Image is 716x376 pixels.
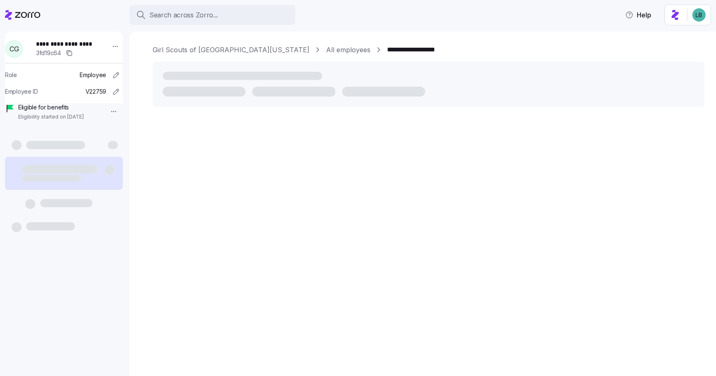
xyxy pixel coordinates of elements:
[619,7,658,23] button: Help
[692,8,706,22] img: 55738f7c4ee29e912ff6c7eae6e0401b
[326,45,370,55] a: All employees
[149,10,218,20] span: Search across Zorro...
[18,114,84,121] span: Eligibility started on [DATE]
[80,71,106,79] span: Employee
[36,49,61,57] span: 3fd19c64
[5,87,38,96] span: Employee ID
[85,87,106,96] span: V22759
[129,5,295,25] button: Search across Zorro...
[153,45,309,55] a: Girl Scouts of [GEOGRAPHIC_DATA][US_STATE]
[5,71,17,79] span: Role
[625,10,651,20] span: Help
[18,103,84,112] span: Eligible for benefits
[10,46,19,52] span: C G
